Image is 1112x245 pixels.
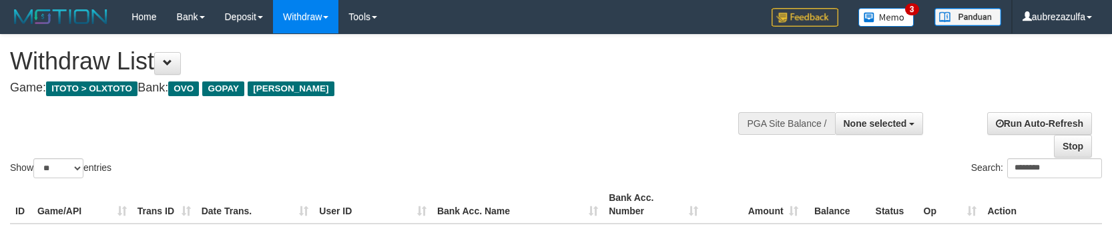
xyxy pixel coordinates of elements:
[835,112,924,135] button: None selected
[870,186,918,224] th: Status
[33,158,83,178] select: Showentries
[934,8,1001,26] img: panduan.png
[132,186,196,224] th: Trans ID
[1054,135,1092,158] a: Stop
[982,186,1102,224] th: Action
[10,81,728,95] h4: Game: Bank:
[772,8,838,27] img: Feedback.jpg
[168,81,199,96] span: OVO
[10,186,32,224] th: ID
[248,81,334,96] span: [PERSON_NAME]
[1007,158,1102,178] input: Search:
[603,186,704,224] th: Bank Acc. Number
[10,48,728,75] h1: Withdraw List
[10,158,111,178] label: Show entries
[987,112,1092,135] a: Run Auto-Refresh
[804,186,870,224] th: Balance
[905,3,919,15] span: 3
[738,112,834,135] div: PGA Site Balance /
[10,7,111,27] img: MOTION_logo.png
[844,118,907,129] span: None selected
[858,8,914,27] img: Button%20Memo.svg
[918,186,983,224] th: Op
[46,81,137,96] span: ITOTO > OLXTOTO
[196,186,314,224] th: Date Trans.
[202,81,244,96] span: GOPAY
[704,186,804,224] th: Amount
[432,186,603,224] th: Bank Acc. Name
[971,158,1102,178] label: Search:
[314,186,432,224] th: User ID
[32,186,132,224] th: Game/API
